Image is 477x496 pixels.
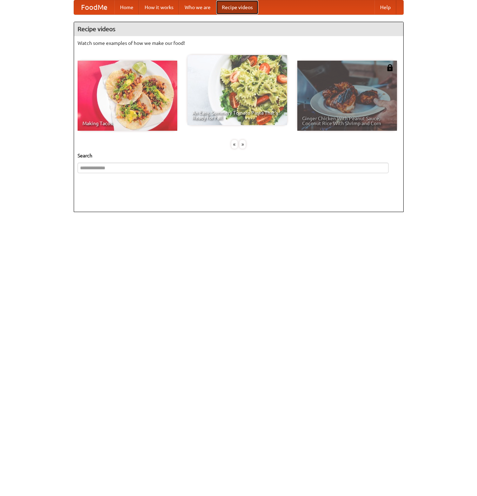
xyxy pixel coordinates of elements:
a: Making Tacos [78,61,177,131]
a: Home [114,0,139,14]
span: Making Tacos [82,121,172,126]
h5: Search [78,152,400,159]
div: » [239,140,246,149]
a: Help [375,0,396,14]
a: Recipe videos [216,0,258,14]
div: « [231,140,238,149]
span: An Easy, Summery Tomato Pasta That's Ready for Fall [192,110,282,120]
p: Watch some examples of how we make our food! [78,40,400,47]
a: An Easy, Summery Tomato Pasta That's Ready for Fall [187,55,287,125]
a: Who we are [179,0,216,14]
a: FoodMe [74,0,114,14]
a: How it works [139,0,179,14]
img: 483408.png [386,64,393,71]
h4: Recipe videos [74,22,403,36]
